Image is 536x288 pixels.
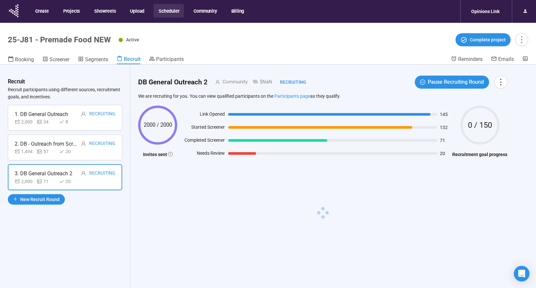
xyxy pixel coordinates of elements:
[440,151,449,156] span: 20
[138,151,177,158] h4: Invites sent
[37,118,56,125] div: 34
[458,56,483,62] span: Reminders
[452,151,507,158] h4: Recruitment goal progress
[15,178,34,185] div: 2,000
[37,178,56,185] div: 71
[514,266,529,281] div: Open Intercom Messenger
[188,4,221,18] button: Community
[81,141,86,146] span: user
[220,78,248,86] div: Community
[156,56,184,62] span: Participants
[37,148,56,155] div: 57
[59,178,79,185] div: 20
[124,56,140,62] span: Recruit
[30,4,53,18] button: Create
[15,169,72,178] div: 3. DB General Outreach 2
[59,148,79,155] div: 20
[491,56,514,64] a: Emails
[248,78,272,86] div: $NaN
[13,197,18,201] span: plus
[428,78,484,86] span: Pause Recruiting Round
[89,169,115,178] div: Recruiting
[440,112,449,117] span: 145
[496,78,505,86] span: more
[85,56,108,63] span: Segments
[415,76,489,89] button: pause-circlePause Recruiting Round
[456,33,511,46] button: Complete project
[138,93,507,99] p: We are recruiting for you. You can view qualified participants on the as they qualify.
[138,77,208,88] h2: DB General Outreach 2
[274,94,310,99] a: Participants page
[467,5,503,18] div: Opinions Link
[153,4,184,18] button: Scheduler
[440,138,449,143] span: 71
[498,56,514,62] span: Emails
[89,110,115,118] div: Recruiting
[149,56,184,64] a: Participants
[451,56,483,64] a: Reminders
[50,56,69,63] span: Screener
[8,56,34,64] a: Booking
[515,33,528,46] button: more
[460,121,500,129] span: 0 / 150
[42,56,69,64] a: Screener
[117,56,140,64] a: Recruit
[81,111,86,117] span: user
[8,35,111,44] h1: 25-J81 - Premade Food NEW
[138,122,177,128] span: 2000 / 2000
[181,110,225,120] div: Link Opened
[125,4,149,18] button: Upload
[58,4,84,18] button: Projects
[226,4,249,18] button: Billing
[15,56,34,63] span: Booking
[8,86,122,100] p: Recruit participants using different sources, recruitment goals, and incentives.
[59,118,79,125] div: 8
[440,125,449,130] span: 132
[272,79,306,86] div: Recruiting
[20,196,60,203] span: New Recruit Round
[470,36,506,43] span: Complete project
[89,4,120,18] button: Showreels
[15,148,34,155] div: 1,494
[168,152,173,156] span: question-circle
[126,37,139,42] span: Active
[81,171,86,176] span: user
[494,76,507,89] button: more
[8,78,25,86] h3: Recruit
[181,137,225,146] div: Completed Screener
[15,140,77,148] div: 2. DB - Outreach from Screener #1
[181,150,225,159] div: Needs Review
[8,194,65,205] button: plusNew Recruit Round
[208,80,220,84] span: user
[89,140,115,148] div: Recruiting
[15,118,34,125] div: 2,000
[420,79,425,85] span: pause-circle
[15,110,68,118] div: 1. DB General Outreach
[517,35,526,44] span: more
[181,123,225,133] div: Started Screener
[78,56,108,64] a: Segments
